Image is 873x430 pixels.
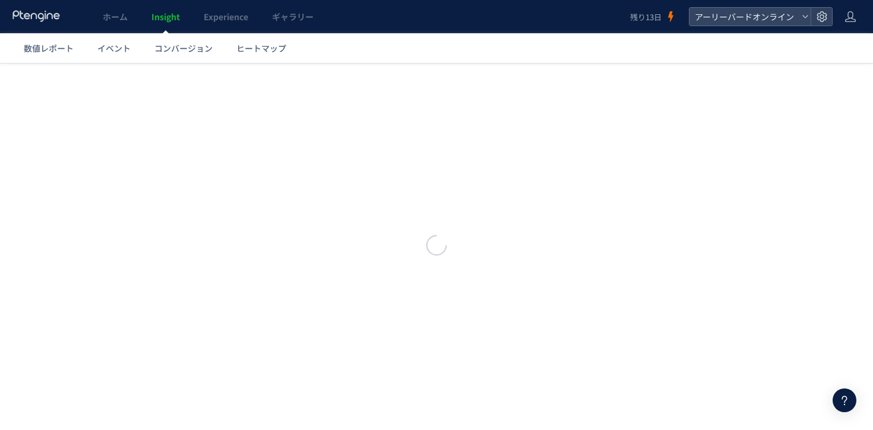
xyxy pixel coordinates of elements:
[97,42,131,54] span: イベント
[236,42,286,54] span: ヒートマップ
[204,11,248,23] span: Experience
[154,42,213,54] span: コンバージョン
[24,42,74,54] span: 数値レポート
[103,11,128,23] span: ホーム
[691,8,797,26] span: アーリーバードオンライン
[630,11,662,23] span: 残り13日
[272,11,314,23] span: ギャラリー
[151,11,180,23] span: Insight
